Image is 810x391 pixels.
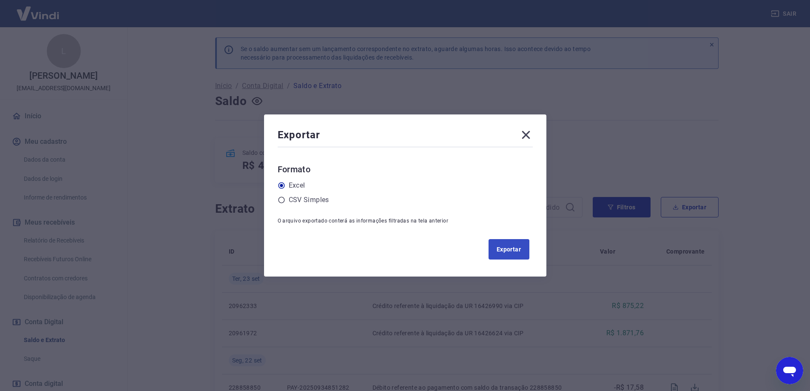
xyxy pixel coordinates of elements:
label: Excel [289,180,305,191]
button: Exportar [489,239,529,260]
label: CSV Simples [289,195,329,205]
div: Exportar [278,128,533,145]
iframe: Botão para abrir a janela de mensagens [776,357,803,384]
span: O arquivo exportado conterá as informações filtradas na tela anterior [278,218,449,224]
h6: Formato [278,163,533,176]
